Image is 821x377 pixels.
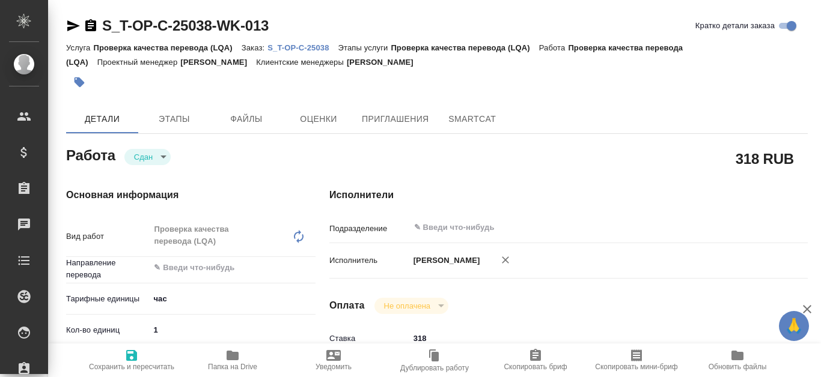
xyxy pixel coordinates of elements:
div: час [149,289,316,309]
span: Обновить файлы [709,363,767,371]
span: Уведомить [316,363,352,371]
p: Ставка [329,333,409,345]
input: ✎ Введи что-нибудь [153,261,272,275]
span: SmartCat [444,112,501,127]
button: Обновить файлы [687,343,788,377]
button: Скопировать ссылку для ЯМессенджера [66,19,81,33]
p: Заказ: [242,43,267,52]
h2: Работа [66,143,115,165]
p: Проверка качества перевода (LQA) [391,43,539,52]
p: Подразделение [329,223,409,235]
p: [PERSON_NAME] [180,58,256,67]
span: Папка на Drive [208,363,257,371]
input: ✎ Введи что-нибудь [149,321,316,339]
span: Детали [73,112,131,127]
span: Файлы [218,112,275,127]
button: Сохранить и пересчитать [81,343,182,377]
h2: 318 RUB [736,148,794,169]
button: 🙏 [779,311,809,341]
a: S_T-OP-C-25038 [267,42,338,52]
p: Этапы услуги [338,43,391,52]
button: Не оплачена [380,301,434,311]
span: Этапы [145,112,203,127]
p: Кол-во единиц [66,324,149,336]
span: Скопировать мини-бриф [595,363,677,371]
button: Open [309,267,311,269]
p: [PERSON_NAME] [409,255,480,267]
button: Уведомить [283,343,384,377]
span: Оценки [290,112,347,127]
h4: Исполнители [329,188,808,202]
button: Сдан [130,152,156,162]
p: Исполнитель [329,255,409,267]
h4: Основная информация [66,188,281,202]
div: Сдан [124,149,171,165]
p: Работа [539,43,569,52]
span: 🙏 [784,313,804,339]
button: Папка на Drive [182,343,283,377]
button: Скопировать бриф [485,343,586,377]
span: Приглашения [362,112,429,127]
a: S_T-OP-C-25038-WK-013 [102,17,269,34]
span: Кратко детали заказа [695,20,775,32]
input: ✎ Введи что-нибудь [413,220,724,235]
span: Сохранить и пересчитать [89,363,174,371]
button: Добавить тэг [66,69,93,95]
p: Проектный менеджер [97,58,180,67]
p: Вид работ [66,231,149,243]
p: Тарифные единицы [66,293,149,305]
p: [PERSON_NAME] [347,58,423,67]
h4: Оплата [329,298,365,313]
p: Направление перевода [66,257,149,281]
div: Сдан [374,298,448,314]
button: Скопировать мини-бриф [586,343,687,377]
input: ✎ Введи что-нибудь [409,330,768,347]
button: Скопировать ссылку [84,19,98,33]
p: Услуга [66,43,93,52]
p: S_T-OP-C-25038 [267,43,338,52]
button: Дублировать работу [384,343,485,377]
p: Клиентские менеджеры [256,58,347,67]
p: Проверка качества перевода (LQA) [93,43,241,52]
button: Удалить исполнителя [492,247,519,273]
span: Скопировать бриф [504,363,567,371]
span: Дублировать работу [400,364,469,372]
button: Open [761,226,764,229]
